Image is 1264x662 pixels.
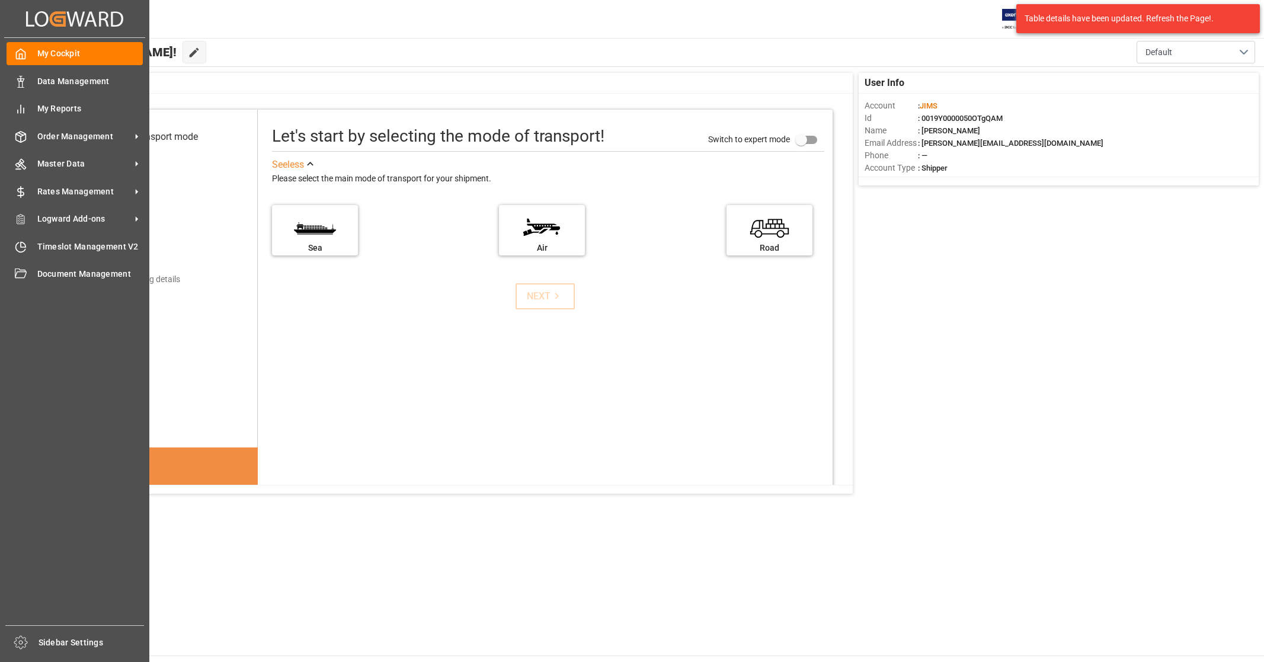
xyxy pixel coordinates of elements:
[278,242,352,254] div: Sea
[865,100,918,112] span: Account
[49,41,177,63] span: Hello [PERSON_NAME]!
[527,289,563,303] div: NEXT
[865,137,918,149] span: Email Address
[37,268,143,280] span: Document Management
[865,162,918,174] span: Account Type
[1137,41,1255,63] button: open menu
[865,112,918,124] span: Id
[1025,12,1243,25] div: Table details have been updated. Refresh the Page!.
[918,164,948,172] span: : Shipper
[1145,46,1172,59] span: Default
[37,47,143,60] span: My Cockpit
[7,263,143,286] a: Document Management
[272,158,304,172] div: See less
[920,101,937,110] span: JIMS
[37,103,143,115] span: My Reports
[37,75,143,88] span: Data Management
[7,42,143,65] a: My Cockpit
[708,134,790,143] span: Switch to expert mode
[272,124,604,149] div: Let's start by selecting the mode of transport!
[732,242,807,254] div: Road
[37,241,143,253] span: Timeslot Management V2
[505,242,579,254] div: Air
[272,172,824,186] div: Please select the main mode of transport for your shipment.
[918,139,1103,148] span: : [PERSON_NAME][EMAIL_ADDRESS][DOMAIN_NAME]
[865,76,904,90] span: User Info
[37,158,131,170] span: Master Data
[1002,9,1043,30] img: Exertis%20JAM%20-%20Email%20Logo.jpg_1722504956.jpg
[39,637,145,649] span: Sidebar Settings
[516,283,575,309] button: NEXT
[918,101,937,110] span: :
[918,151,927,160] span: : —
[7,97,143,120] a: My Reports
[7,69,143,92] a: Data Management
[918,114,1003,123] span: : 0019Y0000050OTgQAM
[37,130,131,143] span: Order Management
[865,149,918,162] span: Phone
[865,124,918,137] span: Name
[37,213,131,225] span: Logward Add-ons
[106,130,198,144] div: Select transport mode
[37,186,131,198] span: Rates Management
[918,126,980,135] span: : [PERSON_NAME]
[7,235,143,258] a: Timeslot Management V2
